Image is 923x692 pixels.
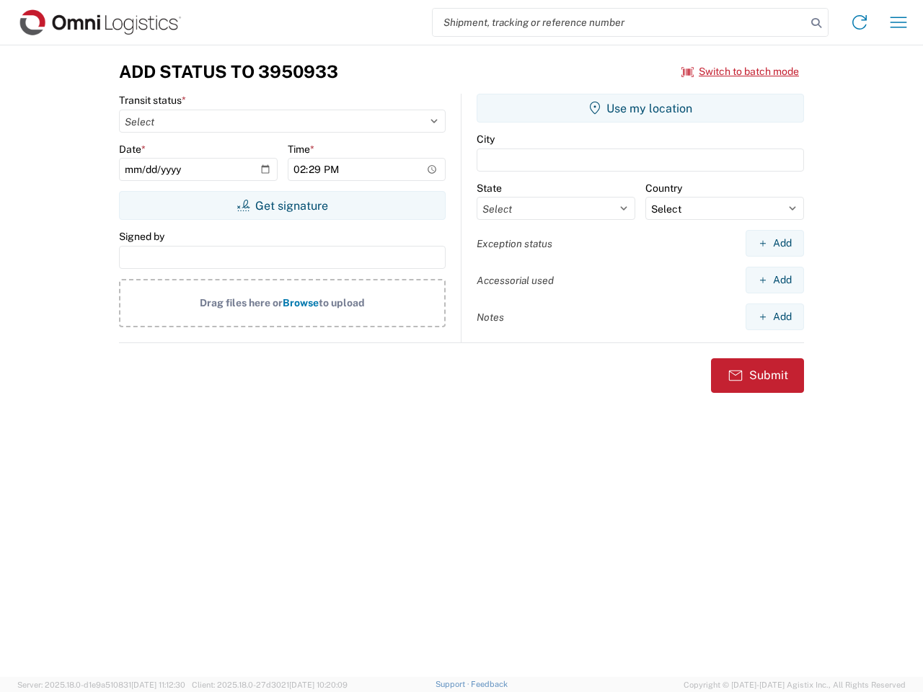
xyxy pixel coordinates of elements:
[433,9,806,36] input: Shipment, tracking or reference number
[436,680,472,688] a: Support
[119,191,446,220] button: Get signature
[471,680,508,688] a: Feedback
[288,143,314,156] label: Time
[283,297,319,309] span: Browse
[645,182,682,195] label: Country
[746,267,804,293] button: Add
[119,230,164,243] label: Signed by
[131,680,185,689] span: [DATE] 11:12:30
[477,94,804,123] button: Use my location
[119,143,146,156] label: Date
[746,230,804,257] button: Add
[200,297,283,309] span: Drag files here or
[746,303,804,330] button: Add
[711,358,804,393] button: Submit
[477,182,502,195] label: State
[319,297,365,309] span: to upload
[681,60,799,84] button: Switch to batch mode
[289,680,348,689] span: [DATE] 10:20:09
[477,237,552,250] label: Exception status
[477,274,554,287] label: Accessorial used
[119,94,186,107] label: Transit status
[477,133,495,146] label: City
[17,680,185,689] span: Server: 2025.18.0-d1e9a510831
[119,61,338,82] h3: Add Status to 3950933
[684,678,906,691] span: Copyright © [DATE]-[DATE] Agistix Inc., All Rights Reserved
[192,680,348,689] span: Client: 2025.18.0-27d3021
[477,311,504,324] label: Notes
